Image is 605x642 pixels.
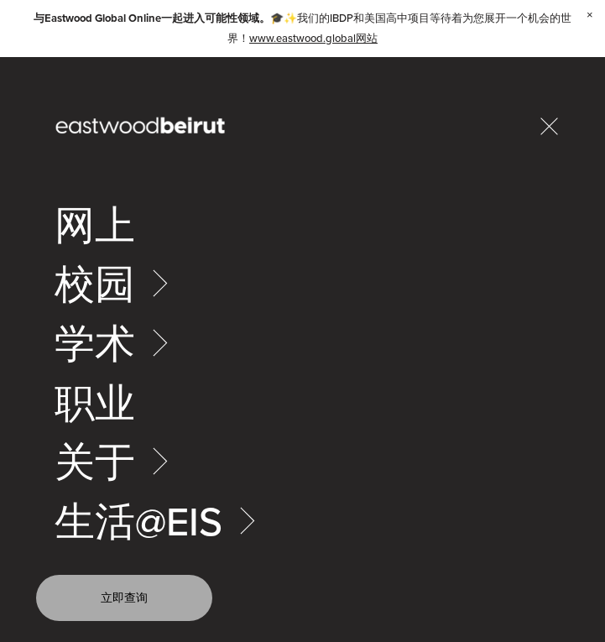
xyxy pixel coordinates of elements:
[36,575,212,621] a: 立即查询
[55,323,181,363] a: 学术
[55,264,181,304] a: 校园
[55,383,135,423] a: 职业
[55,441,181,482] a: 关于
[249,30,378,45] a: www.eastwood.global网站
[36,93,248,159] img: EastwoodIS全球网站
[55,205,135,245] a: 网上
[55,501,269,541] a: 生活@EIS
